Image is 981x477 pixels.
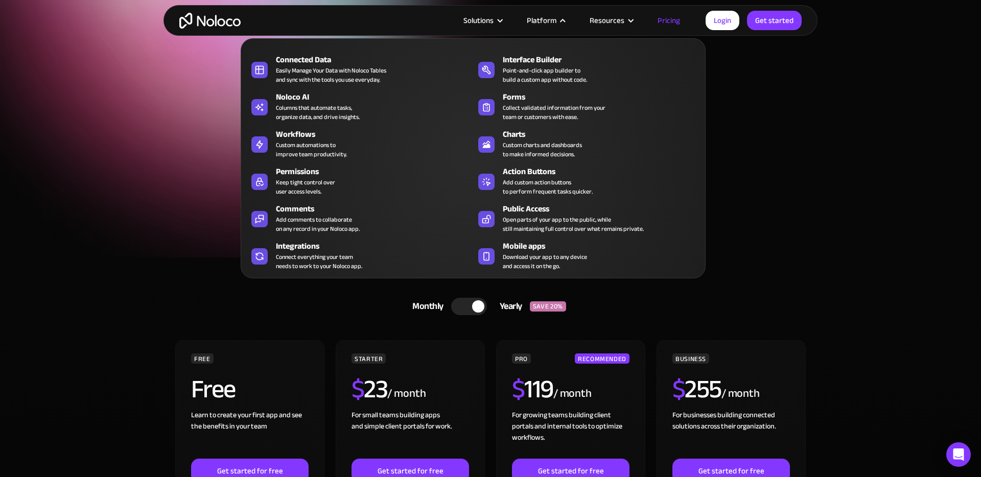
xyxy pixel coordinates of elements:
div: Keep tight control over user access levels. [276,178,335,196]
div: RECOMMENDED [575,353,629,364]
div: Comments [276,203,478,215]
div: Platform [514,14,577,27]
div: Solutions [451,14,514,27]
a: Interface BuilderPoint-and-click app builder tobuild a custom app without code. [473,52,700,86]
div: Integrations [276,240,478,252]
div: For growing teams building client portals and internal tools to optimize workflows. [512,410,629,459]
nav: Platform [241,24,706,278]
a: Connected DataEasily Manage Your Data with Noloco Tablesand sync with the tools you use everyday. [246,52,473,86]
div: Add comments to collaborate on any record in your Noloco app. [276,215,360,233]
a: ChartsCustom charts and dashboardsto make informed decisions. [473,126,700,161]
div: BUSINESS [672,353,709,364]
a: home [179,13,241,29]
a: Login [706,11,739,30]
div: Connect everything your team needs to work to your Noloco app. [276,252,362,271]
a: FormsCollect validated information from yourteam or customers with ease. [473,89,700,124]
h2: Free [191,376,236,402]
div: Connected Data [276,54,478,66]
a: Get started [747,11,802,30]
div: Permissions [276,165,478,178]
div: Action Buttons [503,165,705,178]
div: CHOOSE YOUR PLAN [174,268,807,293]
div: Learn to create your first app and see the benefits in your team ‍ [191,410,309,459]
div: Resources [590,14,624,27]
div: Collect validated information from your team or customers with ease. [503,103,605,122]
div: STARTER [352,353,386,364]
div: Point-and-click app builder to build a custom app without code. [503,66,587,84]
div: PRO [512,353,531,364]
h2: 255 [672,376,721,402]
div: Solutions [463,14,494,27]
div: Custom automations to improve team productivity. [276,140,347,159]
div: Yearly [487,299,530,314]
div: Public Access [503,203,705,215]
div: For small teams building apps and simple client portals for work. ‍ [352,410,469,459]
div: Open Intercom Messenger [946,442,971,467]
div: Noloco AI [276,91,478,103]
a: Public AccessOpen parts of your app to the public, whilestill maintaining full control over what ... [473,201,700,235]
div: / month [721,386,760,402]
span: Download your app to any device and access it on the go. [503,252,587,271]
div: Forms [503,91,705,103]
h1: Flexible Pricing Designed for Business [174,87,807,148]
div: For businesses building connected solutions across their organization. ‍ [672,410,790,459]
div: Add custom action buttons to perform frequent tasks quicker. [503,178,593,196]
span: $ [512,365,525,413]
div: Columns that automate tasks, organize data, and drive insights. [276,103,360,122]
div: Monthly [400,299,451,314]
a: Action ButtonsAdd custom action buttonsto perform frequent tasks quicker. [473,163,700,198]
div: / month [553,386,592,402]
div: Open parts of your app to the public, while still maintaining full control over what remains priv... [503,215,644,233]
a: CommentsAdd comments to collaborateon any record in your Noloco app. [246,201,473,235]
a: PermissionsKeep tight control overuser access levels. [246,163,473,198]
div: Mobile apps [503,240,705,252]
a: Mobile appsDownload your app to any deviceand access it on the go. [473,238,700,273]
div: Resources [577,14,645,27]
a: Noloco AIColumns that automate tasks,organize data, and drive insights. [246,89,473,124]
div: / month [387,386,426,402]
h2: Start for free. Upgrade to support your business at any stage. [174,158,807,174]
div: Custom charts and dashboards to make informed decisions. [503,140,582,159]
div: Charts [503,128,705,140]
div: Platform [527,14,556,27]
div: Easily Manage Your Data with Noloco Tables and sync with the tools you use everyday. [276,66,386,84]
h2: 119 [512,376,553,402]
a: Pricing [645,14,693,27]
div: Workflows [276,128,478,140]
span: $ [352,365,364,413]
a: WorkflowsCustom automations toimprove team productivity. [246,126,473,161]
div: Interface Builder [503,54,705,66]
div: FREE [191,353,214,364]
span: $ [672,365,685,413]
div: SAVE 20% [530,301,566,312]
a: IntegrationsConnect everything your teamneeds to work to your Noloco app. [246,238,473,273]
h2: 23 [352,376,388,402]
